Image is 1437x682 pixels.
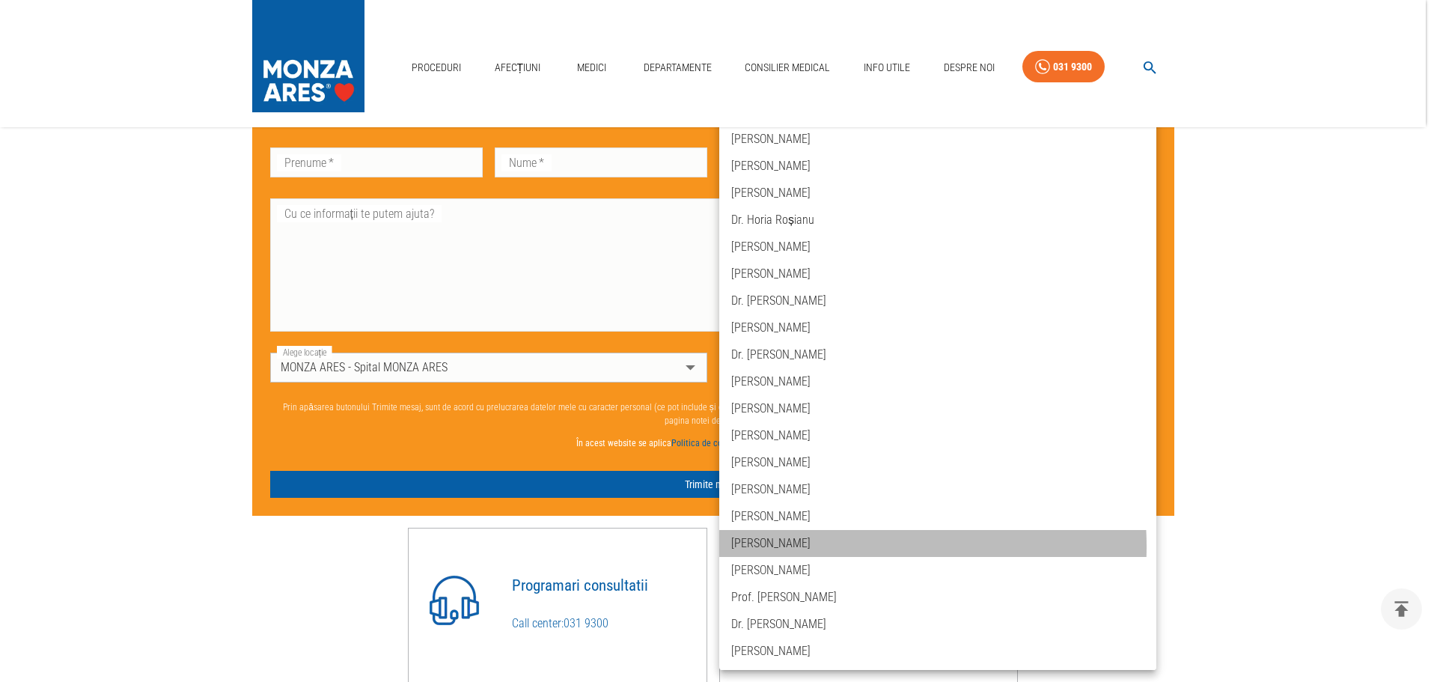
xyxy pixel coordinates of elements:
li: [PERSON_NAME] [719,126,1156,153]
li: [PERSON_NAME] [719,503,1156,530]
li: [PERSON_NAME] [719,422,1156,449]
a: Proceduri [406,52,467,83]
button: delete [1381,588,1422,630]
li: Dr. [PERSON_NAME] [719,611,1156,638]
li: [PERSON_NAME] [719,261,1156,287]
a: Afecțiuni [489,52,547,83]
li: [PERSON_NAME] [719,449,1156,476]
a: Consilier Medical [739,52,836,83]
li: Dr. Horia Roșianu [719,207,1156,234]
div: 031 9300 [1053,58,1092,76]
li: [PERSON_NAME] [719,314,1156,341]
li: Dr. [PERSON_NAME] [719,341,1156,368]
li: [PERSON_NAME] [719,180,1156,207]
li: [PERSON_NAME] [719,557,1156,584]
li: [PERSON_NAME] [719,476,1156,503]
li: [PERSON_NAME] [719,234,1156,261]
a: Departamente [638,52,718,83]
li: Prof. [PERSON_NAME] [719,584,1156,611]
li: [PERSON_NAME] [719,530,1156,557]
a: Medici [568,52,616,83]
a: Info Utile [858,52,916,83]
li: [PERSON_NAME] [719,368,1156,395]
a: Despre Noi [938,52,1001,83]
li: [PERSON_NAME] [719,395,1156,422]
li: Dr. [PERSON_NAME] [719,287,1156,314]
li: [PERSON_NAME] [719,153,1156,180]
li: [PERSON_NAME] [719,638,1156,665]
